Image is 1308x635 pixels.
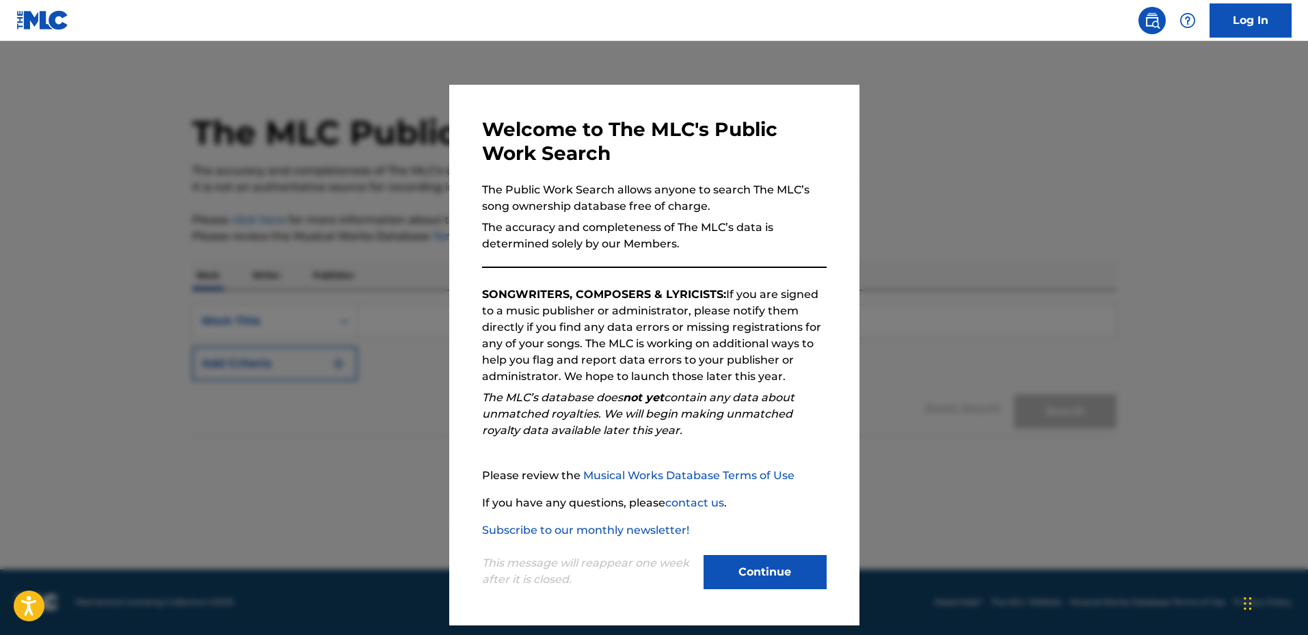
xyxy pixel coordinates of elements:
[623,391,664,404] strong: not yet
[482,391,795,437] em: The MLC’s database does contain any data about unmatched royalties. We will begin making unmatche...
[1240,569,1308,635] div: Widget de chat
[665,496,724,509] a: contact us
[1179,12,1196,29] img: help
[583,469,795,482] a: Musical Works Database Terms of Use
[482,555,695,588] p: This message will reappear one week after it is closed.
[1174,7,1201,34] div: Help
[482,182,827,215] p: The Public Work Search allows anyone to search The MLC’s song ownership database free of charge.
[704,555,827,589] button: Continue
[482,288,726,301] strong: SONGWRITERS, COMPOSERS & LYRICISTS:
[482,495,827,511] p: If you have any questions, please .
[1138,7,1166,34] a: Public Search
[1244,583,1252,624] div: Arrastrar
[482,219,827,252] p: The accuracy and completeness of The MLC’s data is determined solely by our Members.
[482,468,827,484] p: Please review the
[482,118,827,165] h3: Welcome to The MLC's Public Work Search
[16,10,69,30] img: MLC Logo
[1144,12,1160,29] img: search
[1210,3,1292,38] a: Log In
[1240,569,1308,635] iframe: Chat Widget
[482,286,827,385] p: If you are signed to a music publisher or administrator, please notify them directly if you find ...
[482,524,689,537] a: Subscribe to our monthly newsletter!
